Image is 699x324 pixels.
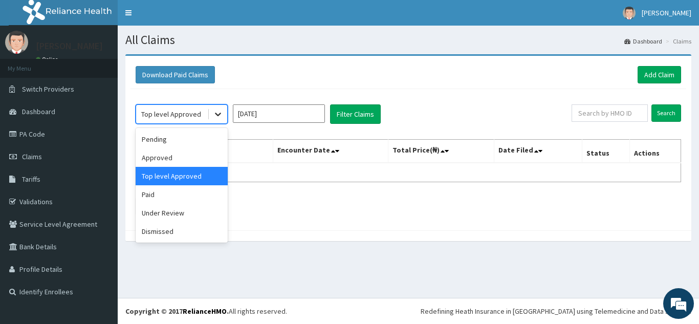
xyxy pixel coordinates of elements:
span: [PERSON_NAME] [642,8,691,17]
div: Minimize live chat window [168,5,192,30]
a: Add Claim [638,66,681,83]
li: Claims [663,37,691,46]
div: Top level Approved [136,167,228,185]
div: Paid [136,185,228,204]
a: RelianceHMO [183,307,227,316]
h1: All Claims [125,33,691,47]
img: d_794563401_company_1708531726252_794563401 [19,51,41,77]
th: Total Price(₦) [388,140,494,163]
input: Search by HMO ID [572,104,648,122]
span: We're online! [59,97,141,200]
div: Dismissed [136,222,228,241]
div: Redefining Heath Insurance in [GEOGRAPHIC_DATA] using Telemedicine and Data Science! [421,306,691,316]
input: Search [651,104,681,122]
textarea: Type your message and hit 'Enter' [5,215,195,251]
footer: All rights reserved. [118,298,699,324]
th: Actions [629,140,681,163]
th: Encounter Date [273,140,388,163]
span: Dashboard [22,107,55,116]
span: Tariffs [22,175,40,184]
button: Download Paid Claims [136,66,215,83]
a: Online [36,56,60,63]
input: Select Month and Year [233,104,325,123]
span: Claims [22,152,42,161]
div: Chat with us now [53,57,172,71]
img: User Image [623,7,636,19]
div: Pending [136,130,228,148]
div: Top level Approved [141,109,201,119]
div: Approved [136,148,228,167]
p: [PERSON_NAME] [36,41,103,51]
th: Date Filed [494,140,582,163]
strong: Copyright © 2017 . [125,307,229,316]
span: Switch Providers [22,84,74,94]
button: Filter Claims [330,104,381,124]
th: Status [582,140,630,163]
img: User Image [5,31,28,54]
a: Dashboard [624,37,662,46]
div: Under Review [136,204,228,222]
